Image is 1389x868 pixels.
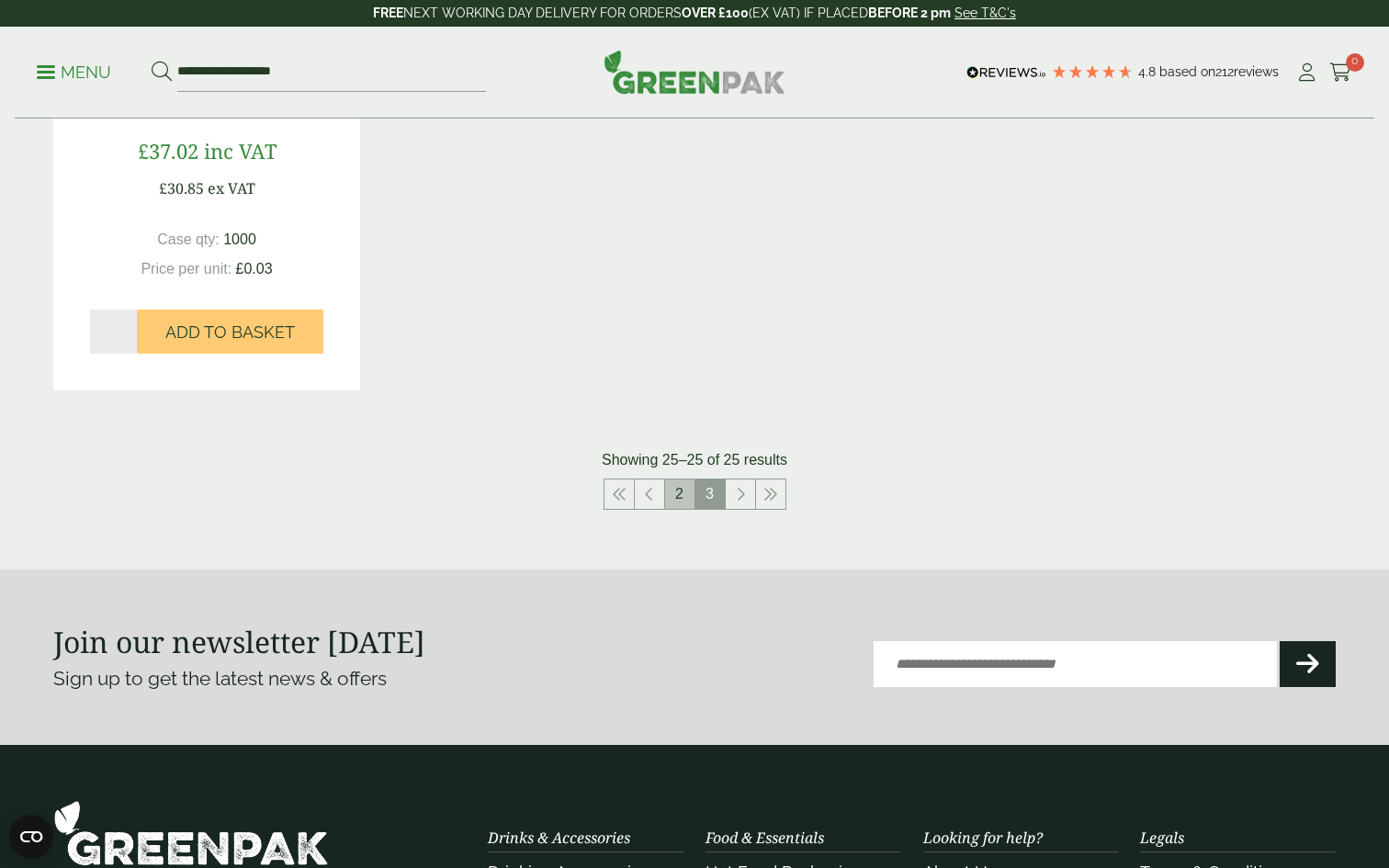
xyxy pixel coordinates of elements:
strong: OVER £100 [682,6,749,20]
p: Sign up to get the latest news & offers [53,664,630,693]
strong: BEFORE 2 pm [868,6,951,20]
img: REVIEWS.io [966,66,1046,79]
span: 3 [695,479,725,509]
i: Cart [1329,63,1352,82]
a: See T&C's [954,6,1016,20]
img: GreenPak Supplies [53,800,329,867]
span: Price per unit: [141,261,231,276]
span: £37.02 [138,137,198,164]
span: £0.03 [236,261,273,276]
strong: FREE [373,6,403,20]
i: My Account [1295,63,1318,82]
span: 0 [1346,53,1364,72]
strong: Join our newsletter [DATE] [53,622,425,661]
a: 0 [1329,59,1352,86]
span: ex VAT [208,178,255,198]
span: 1000 [223,231,256,247]
span: Add to Basket [165,322,295,343]
a: Menu [37,62,111,80]
span: inc VAT [204,137,277,164]
p: Showing 25–25 of 25 results [602,449,787,471]
img: GreenPak Supplies [604,50,785,94]
span: 4.8 [1138,64,1159,79]
div: 4.79 Stars [1051,63,1134,80]
span: 212 [1215,64,1234,79]
span: reviews [1234,64,1279,79]
p: Menu [37,62,111,84]
a: 2 [665,479,694,509]
span: Based on [1159,64,1215,79]
span: Case qty: [157,231,220,247]
span: £30.85 [159,178,204,198]
button: Add to Basket [137,310,323,354]
button: Open CMP widget [9,815,53,859]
